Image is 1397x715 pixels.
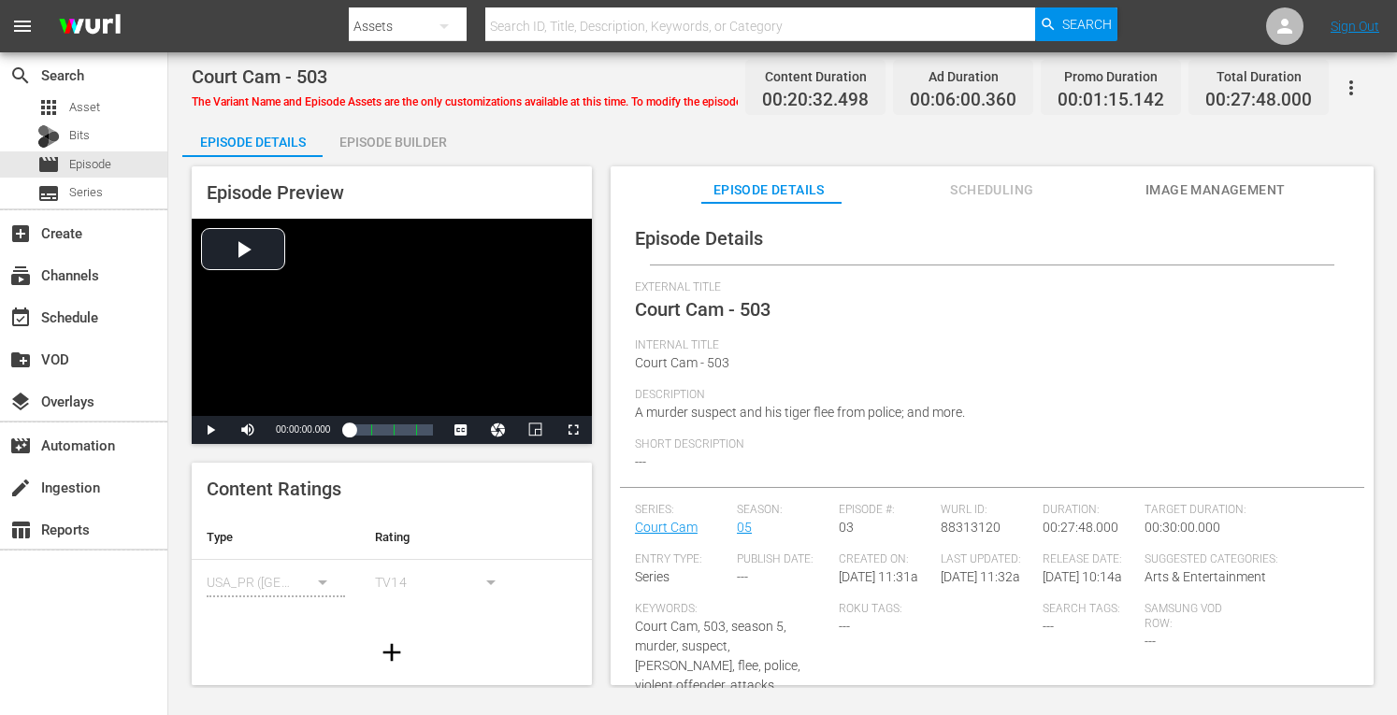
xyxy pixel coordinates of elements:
div: Total Duration [1205,64,1312,90]
th: Rating [360,515,528,560]
span: Asset [69,98,100,117]
div: USA_PR ([GEOGRAPHIC_DATA]) [207,556,345,608]
div: Bits [37,125,60,148]
span: Episode [69,155,111,174]
div: Episode Details [182,120,323,164]
span: Reports [9,519,32,541]
span: 00:06:00.360 [910,90,1016,111]
span: 00:01:15.142 [1058,90,1164,111]
button: Search [1035,7,1117,41]
span: Wurl ID: [941,503,1033,518]
span: Image Management [1145,179,1286,202]
a: Sign Out [1331,19,1379,34]
th: Type [192,515,360,560]
span: Search [9,64,32,87]
span: 88313120 [941,520,1001,535]
span: Episode Details [698,179,839,202]
div: Content Duration [762,64,869,90]
span: Suggested Categories: [1145,552,1339,567]
div: Ad Duration [910,64,1016,90]
span: Series: [635,503,727,518]
span: Description [635,388,1340,403]
span: Season: [737,503,829,518]
span: menu [11,15,34,37]
span: Release Date: [1043,552,1135,567]
span: Channels [9,265,32,287]
span: Search [1062,7,1112,41]
div: TV14 [375,556,513,608]
img: ans4CAIJ8jUAAAAAAAAAAAAAAAAAAAAAAAAgQb4GAAAAAAAAAAAAAAAAAAAAAAAAJMjXAAAAAAAAAAAAAAAAAAAAAAAAgAT5G... [45,5,135,49]
table: simple table [192,515,592,618]
span: VOD [9,349,32,371]
span: 00:00:00.000 [276,424,330,435]
span: [DATE] 10:14a [1043,569,1122,584]
button: Fullscreen [554,416,592,444]
div: Promo Duration [1058,64,1164,90]
span: Last Updated: [941,552,1033,567]
span: Series [37,182,60,205]
span: Court Cam - 503 [635,355,729,370]
span: Arts & Entertainment [1145,569,1266,584]
a: 05 [737,520,752,535]
span: 00:27:48.000 [1205,90,1312,111]
span: [DATE] 11:31a [839,569,918,584]
span: Ingestion [9,477,32,499]
span: Target Duration: [1145,503,1339,518]
button: Mute [229,416,266,444]
div: Video Player [192,219,592,444]
span: Episode #: [839,503,931,518]
button: Captions [442,416,480,444]
span: Entry Type: [635,552,727,567]
span: Create [9,222,32,245]
a: Court Cam [635,520,698,535]
span: Overlays [9,391,32,413]
span: Content Ratings [207,478,341,500]
span: [DATE] 11:32a [941,569,1020,584]
button: Episode Details [182,120,323,157]
span: Duration: [1043,503,1135,518]
span: --- [737,569,748,584]
button: Jump To Time [480,416,517,444]
span: 00:20:32.498 [762,90,869,111]
button: Episode Builder [323,120,463,157]
span: 00:27:48.000 [1043,520,1118,535]
button: Picture-in-Picture [517,416,554,444]
span: Keywords: [635,602,829,617]
span: The Variant Name and Episode Assets are the only customizations available at this time. To modify... [192,95,958,108]
span: External Title [635,280,1340,295]
span: Schedule [9,307,32,329]
div: Progress Bar [349,424,433,436]
span: Scheduling [922,179,1062,202]
span: --- [1043,619,1054,634]
span: Series [635,569,670,584]
button: Play [192,416,229,444]
span: Court Cam - 503 [635,298,771,321]
span: Search Tags: [1043,602,1135,617]
span: Publish Date: [737,552,829,567]
span: Samsung VOD Row: [1145,602,1237,632]
span: A murder suspect and his tiger flee from police; and more. [635,405,965,420]
span: 03 [839,520,854,535]
span: Short Description [635,437,1340,452]
span: Episode [37,153,60,176]
span: Internal Title [635,338,1340,353]
span: Episode Preview [207,181,344,204]
span: Episode Details [635,227,763,250]
span: --- [635,454,646,469]
span: Asset [37,96,60,119]
span: Created On: [839,552,931,567]
span: Series [69,183,103,202]
div: Episode Builder [323,120,463,164]
span: Roku Tags: [839,602,1033,617]
span: Automation [9,435,32,457]
span: Court Cam - 503 [192,65,327,88]
span: --- [1145,634,1156,649]
span: --- [839,619,850,634]
span: 00:30:00.000 [1145,520,1220,535]
span: Bits [69,126,90,145]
